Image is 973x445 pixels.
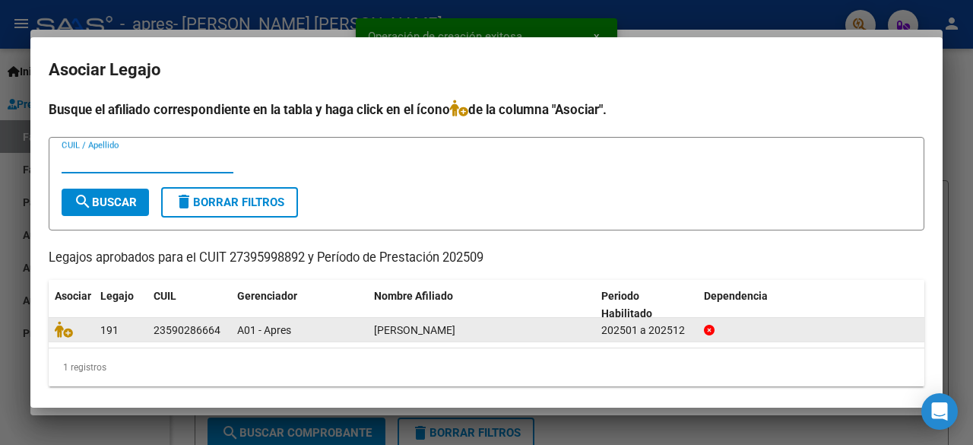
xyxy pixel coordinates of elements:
datatable-header-cell: Gerenciador [231,280,368,330]
mat-icon: delete [175,192,193,211]
span: A01 - Apres [237,324,291,336]
p: Legajos aprobados para el CUIT 27395998892 y Período de Prestación 202509 [49,249,924,268]
datatable-header-cell: CUIL [147,280,231,330]
span: CUIL [154,290,176,302]
datatable-header-cell: Nombre Afiliado [368,280,595,330]
span: Periodo Habilitado [601,290,652,319]
span: 191 [100,324,119,336]
span: Gerenciador [237,290,297,302]
button: Borrar Filtros [161,187,298,218]
h2: Asociar Legajo [49,56,924,84]
datatable-header-cell: Dependencia [698,280,925,330]
span: Asociar [55,290,91,302]
div: 23590286664 [154,322,220,339]
div: 202501 a 202512 [601,322,692,339]
mat-icon: search [74,192,92,211]
h4: Busque el afiliado correspondiente en la tabla y haga click en el ícono de la columna "Asociar". [49,100,924,119]
datatable-header-cell: Periodo Habilitado [595,280,698,330]
datatable-header-cell: Asociar [49,280,94,330]
span: Nombre Afiliado [374,290,453,302]
span: Borrar Filtros [175,195,284,209]
span: Dependencia [704,290,768,302]
datatable-header-cell: Legajo [94,280,147,330]
div: 1 registros [49,348,924,386]
span: MAQUIAVELO GIOVANNA [374,324,455,336]
span: Legajo [100,290,134,302]
div: Open Intercom Messenger [921,393,958,430]
button: Buscar [62,189,149,216]
span: Buscar [74,195,137,209]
